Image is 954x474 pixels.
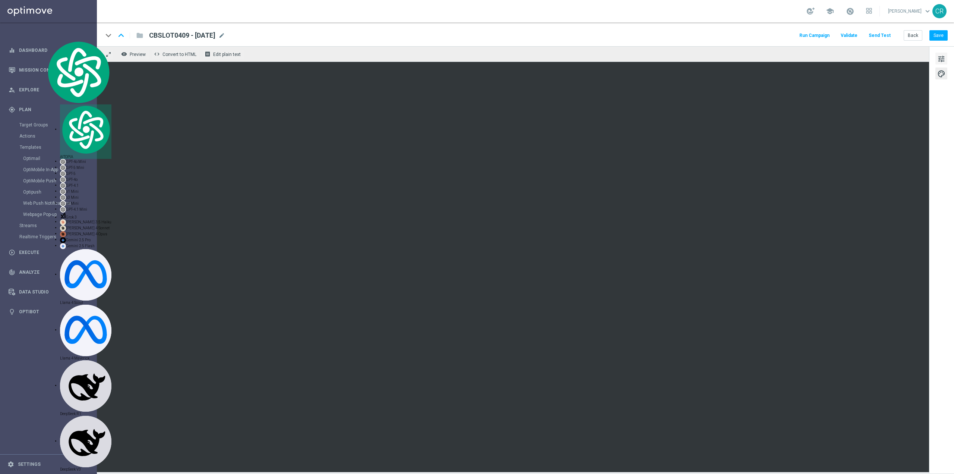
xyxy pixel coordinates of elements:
i: lightbulb [9,308,15,315]
img: llama-33-70b.svg [60,305,111,356]
div: Web Push Notifications [23,198,96,209]
button: Templates keyboard_arrow_right [19,144,88,150]
div: GPT-5 [60,171,111,177]
span: code [154,51,160,57]
div: Realtime Triggers [19,231,96,242]
div: [PERSON_NAME] 4 Sonnet [60,225,111,231]
div: GPT-4o [60,177,111,183]
div: Llama 4 Maverick [60,305,111,360]
img: gpt-black.svg [60,171,66,177]
div: Templates [19,142,96,220]
span: keyboard_arrow_down [923,7,932,15]
i: person_search [9,87,15,93]
div: Mission Control [9,60,88,80]
div: Gemini 2.5 Pro [60,237,111,243]
div: GPT-4o Mini [60,159,111,165]
span: Templates [20,145,73,150]
span: Data Studio [19,290,80,294]
div: Llama 4 Scout [60,249,111,305]
button: Send Test [868,31,892,41]
img: gpt-black.svg [60,183,66,189]
img: gemini-15-pro.svg [60,237,66,243]
div: Data Studio [9,289,80,295]
div: Gemini 2.5 Flash [60,243,111,249]
img: llama-33-70b.svg [60,249,111,301]
div: GPT-5 Mini [60,165,111,171]
button: Data Studio keyboard_arrow_right [8,289,88,295]
a: Optimail [23,156,78,161]
div: Grok 3 [60,213,111,219]
span: Convert to HTML [162,52,196,57]
a: OptiMobile Push [23,178,78,184]
div: GPT-4.1 Mini [60,207,111,213]
button: person_search Explore keyboard_arrow_right [8,87,88,93]
img: gpt-black.svg [60,165,66,171]
img: gpt-black.svg [60,195,66,201]
span: Validate [841,33,857,38]
button: receipt Edit plain text [203,49,244,59]
div: Dashboard [9,40,88,60]
div: CR [932,4,947,18]
img: claude-35-haiku.svg [60,219,66,225]
a: Streams [19,223,78,229]
a: Webpage Pop-up [23,211,78,217]
span: Plan [19,107,80,112]
i: settings [7,461,14,468]
img: deepseek-r1.svg [60,360,111,412]
img: gpt-black.svg [60,177,66,183]
img: gpt-black.svg [60,201,66,207]
button: equalizer Dashboard [8,47,88,53]
span: Analyze [19,270,80,274]
span: mode_edit [218,32,225,39]
div: [PERSON_NAME] 4 Opus [60,231,111,237]
img: gpt-black.svg [60,207,66,213]
i: equalizer [9,47,15,54]
span: Explore [19,88,80,92]
button: Validate [840,31,859,41]
button: Run Campaign [798,31,831,41]
div: Target Groups [19,119,96,131]
button: Back [904,30,922,41]
div: Templates [20,145,80,150]
span: Edit plain text [213,52,241,57]
div: OptiMobile In-App [23,164,96,175]
div: Explore [9,87,80,93]
img: logo.svg [45,40,111,104]
div: Analyze [9,269,80,276]
a: Realtime Triggers [19,234,78,240]
i: gps_fixed [9,106,15,113]
i: remove_red_eye [121,51,127,57]
button: track_changes Analyze keyboard_arrow_right [8,269,88,275]
button: remove_red_eye Preview [119,49,149,59]
div: Execute [9,249,80,256]
button: lightbulb Optibot +10 [8,309,88,315]
div: [PERSON_NAME] 3.5 Haiku [60,219,111,225]
button: play_circle_outline Execute keyboard_arrow_right [8,249,88,255]
div: o1 Mini [60,189,111,195]
span: school [826,7,834,15]
a: OptiMobile In-App [23,167,78,173]
span: tune [937,54,945,64]
a: [PERSON_NAME]keyboard_arrow_down [887,6,932,17]
button: Mission Control [8,67,88,73]
a: Dashboard [19,40,88,60]
img: deepseek-r1.svg [60,416,111,467]
i: track_changes [9,269,15,276]
div: Actions [19,131,96,142]
div: Optibot [9,302,88,321]
div: Optimail [23,153,96,164]
img: claude-35-opus.svg [60,231,66,237]
img: gpt-black.svg [60,159,66,165]
a: Web Push Notifications [23,200,78,206]
span: palette [937,69,945,79]
i: receipt [205,51,211,57]
div: DeepSeek R1 [60,360,111,416]
div: Plan [9,106,80,113]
